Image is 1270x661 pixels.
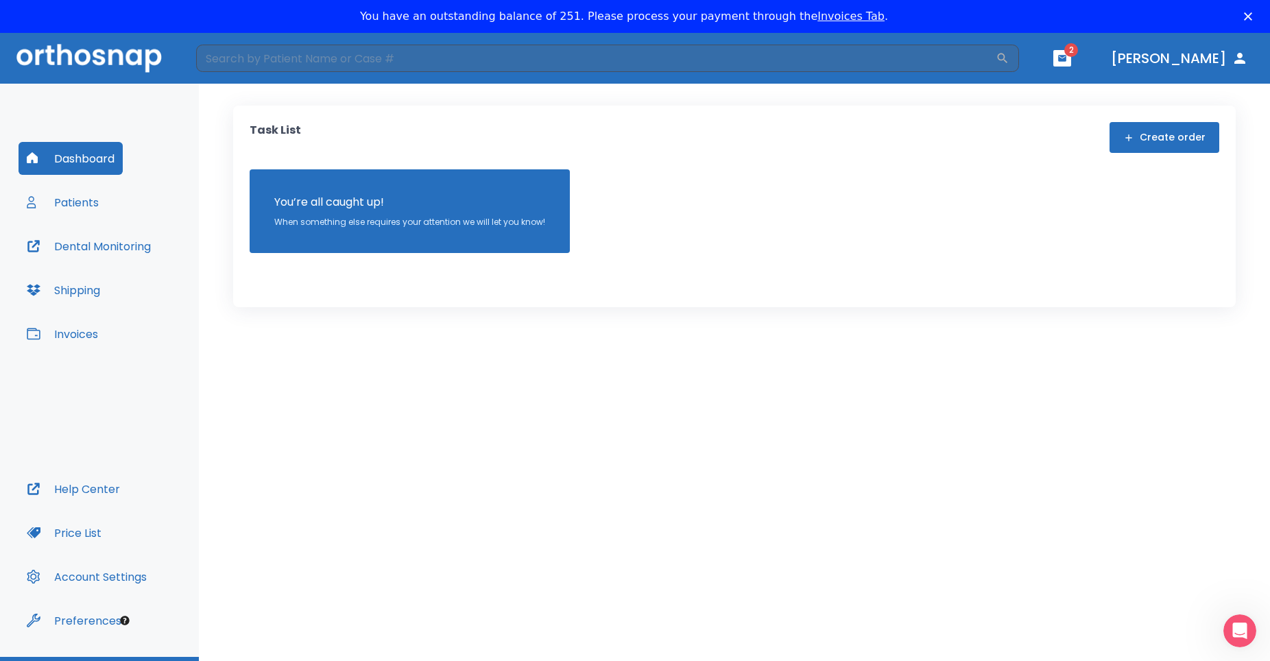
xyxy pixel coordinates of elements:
[360,10,888,23] div: You have an outstanding balance of 251. Please process your payment through the .
[119,614,131,627] div: Tooltip anchor
[1110,122,1219,153] button: Create order
[19,560,155,593] button: Account Settings
[196,45,996,72] input: Search by Patient Name or Case #
[19,604,130,637] button: Preferences
[19,274,108,307] button: Shipping
[19,186,107,219] button: Patients
[1223,614,1256,647] iframe: Intercom live chat
[19,230,159,263] button: Dental Monitoring
[19,516,110,549] button: Price List
[19,472,128,505] button: Help Center
[16,44,162,72] img: Orthosnap
[1244,12,1258,21] div: Close
[1105,46,1254,71] button: [PERSON_NAME]
[250,122,301,153] p: Task List
[817,10,885,23] a: Invoices Tab
[274,216,545,228] p: When something else requires your attention we will let you know!
[274,194,545,211] p: You’re all caught up!
[19,317,106,350] button: Invoices
[19,142,123,175] button: Dashboard
[1064,43,1078,57] span: 2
